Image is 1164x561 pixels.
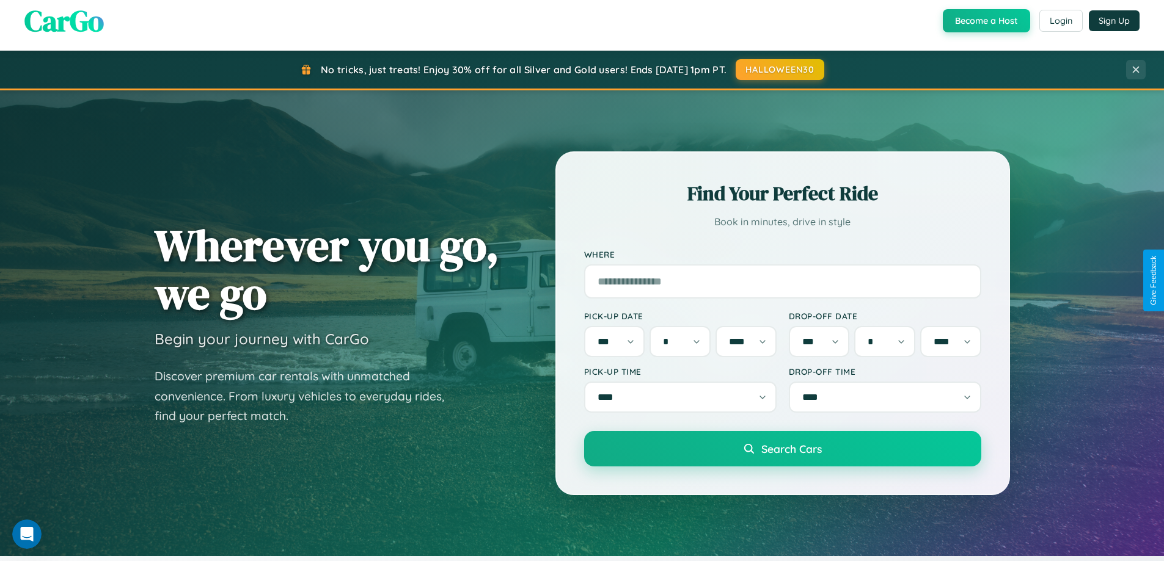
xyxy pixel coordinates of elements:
button: Sign Up [1089,10,1140,31]
button: Login [1039,10,1083,32]
p: Discover premium car rentals with unmatched convenience. From luxury vehicles to everyday rides, ... [155,366,460,426]
span: Search Cars [761,442,822,455]
label: Drop-off Date [789,311,981,321]
h3: Begin your journey with CarGo [155,330,369,348]
label: Pick-up Date [584,311,777,321]
label: Pick-up Time [584,366,777,377]
iframe: Intercom live chat [12,519,42,549]
p: Book in minutes, drive in style [584,213,981,231]
button: HALLOWEEN30 [736,59,824,80]
label: Where [584,249,981,259]
button: Search Cars [584,431,981,466]
h2: Find Your Perfect Ride [584,180,981,207]
h1: Wherever you go, we go [155,221,499,317]
label: Drop-off Time [789,366,981,377]
div: Give Feedback [1149,256,1158,305]
span: CarGo [24,1,104,41]
button: Become a Host [943,9,1030,32]
span: No tricks, just treats! Enjoy 30% off for all Silver and Gold users! Ends [DATE] 1pm PT. [321,63,727,76]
